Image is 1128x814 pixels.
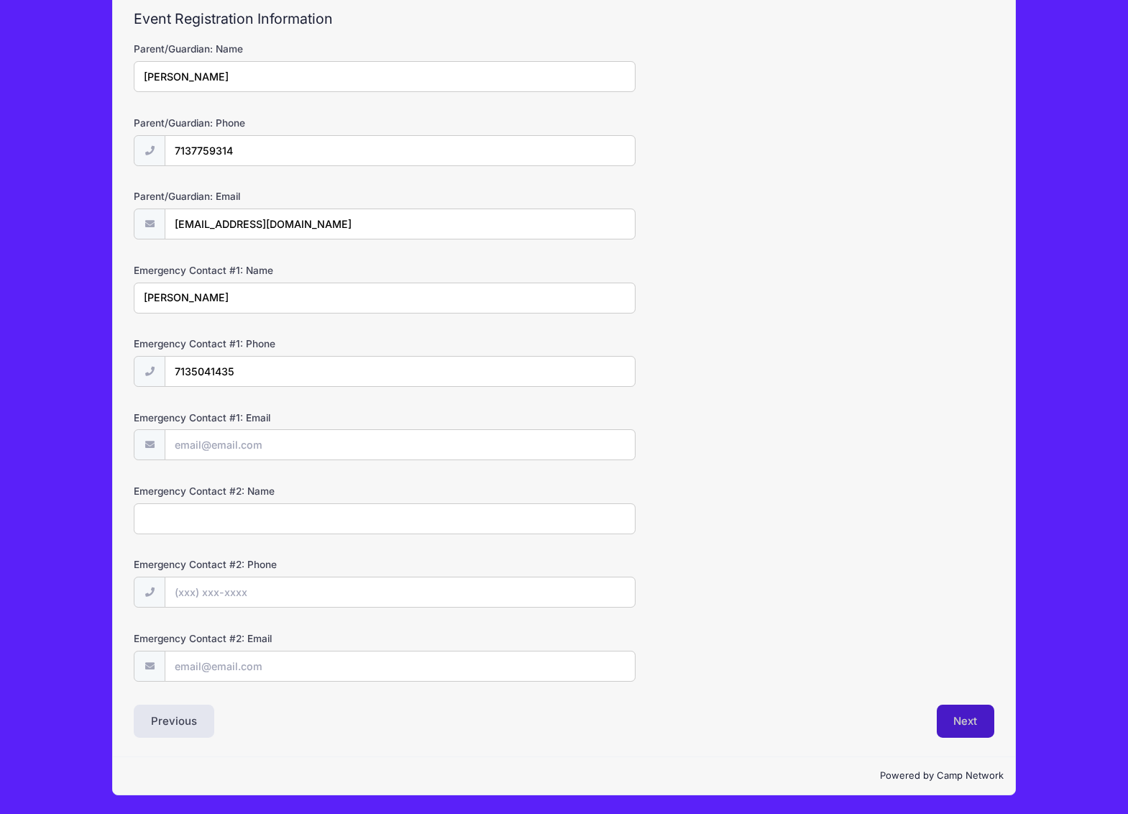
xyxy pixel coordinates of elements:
[134,337,421,351] label: Emergency Contact #1: Phone
[134,189,421,203] label: Parent/Guardian: Email
[165,135,636,166] input: (xxx) xxx-xxxx
[134,484,421,498] label: Emergency Contact #2: Name
[937,705,995,738] button: Next
[134,631,421,646] label: Emergency Contact #2: Email
[134,11,994,27] h2: Event Registration Information
[124,769,1004,783] p: Powered by Camp Network
[165,651,636,682] input: email@email.com
[134,42,421,56] label: Parent/Guardian: Name
[165,209,636,239] input: email@email.com
[134,705,214,738] button: Previous
[134,557,421,572] label: Emergency Contact #2: Phone
[134,116,421,130] label: Parent/Guardian: Phone
[134,263,421,278] label: Emergency Contact #1: Name
[134,411,421,425] label: Emergency Contact #1: Email
[165,577,636,608] input: (xxx) xxx-xxxx
[165,356,636,387] input: (xxx) xxx-xxxx
[165,429,636,460] input: email@email.com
